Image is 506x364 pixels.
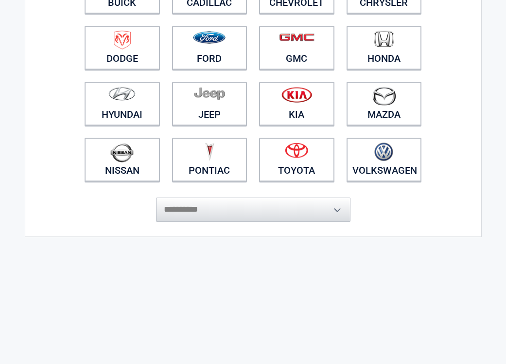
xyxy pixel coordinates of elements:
img: volkswagen [374,143,393,162]
a: Nissan [85,138,160,182]
a: Pontiac [172,138,247,182]
a: Hyundai [85,82,160,126]
a: Jeep [172,82,247,126]
a: Dodge [85,26,160,70]
a: Kia [259,82,334,126]
img: nissan [110,143,134,163]
a: GMC [259,26,334,70]
img: jeep [194,87,225,100]
img: ford [193,31,226,44]
img: gmc [279,33,314,41]
a: Volkswagen [347,138,422,182]
img: pontiac [205,143,214,161]
img: honda [374,31,394,48]
a: Mazda [347,82,422,126]
img: dodge [114,31,131,50]
img: kia [281,87,312,103]
img: mazda [372,87,396,106]
img: toyota [285,143,308,158]
a: Ford [172,26,247,70]
img: hyundai [108,87,136,101]
a: Toyota [259,138,334,182]
a: Honda [347,26,422,70]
